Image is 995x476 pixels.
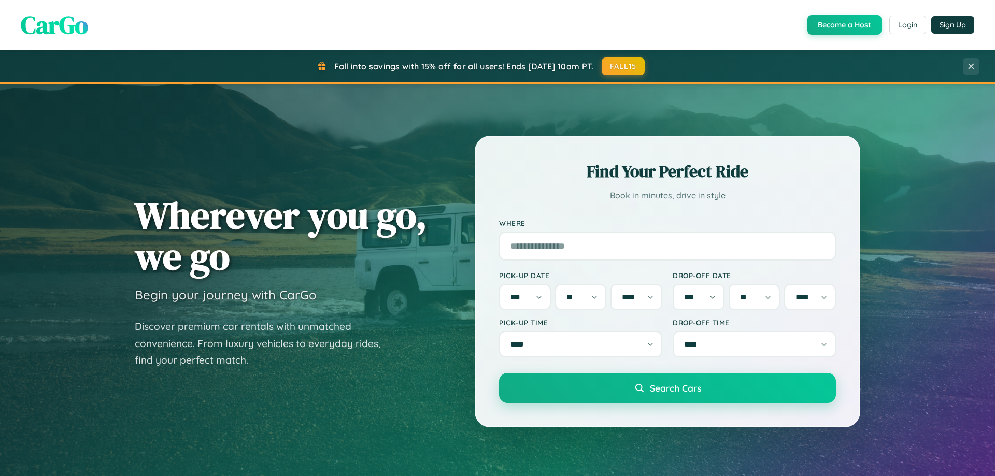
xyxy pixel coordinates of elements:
span: Search Cars [650,382,701,394]
label: Drop-off Time [673,318,836,327]
button: FALL15 [602,57,645,75]
p: Discover premium car rentals with unmatched convenience. From luxury vehicles to everyday rides, ... [135,318,394,369]
label: Pick-up Date [499,271,662,280]
h3: Begin your journey with CarGo [135,287,317,302]
button: Become a Host [807,15,882,35]
label: Pick-up Time [499,318,662,327]
h2: Find Your Perfect Ride [499,160,836,183]
button: Sign Up [931,16,974,34]
span: Fall into savings with 15% off for all users! Ends [DATE] 10am PT. [334,61,594,71]
label: Drop-off Date [673,271,836,280]
button: Login [889,16,926,34]
p: Book in minutes, drive in style [499,188,836,203]
span: CarGo [21,8,88,42]
label: Where [499,219,836,227]
h1: Wherever you go, we go [135,195,427,277]
button: Search Cars [499,373,836,403]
